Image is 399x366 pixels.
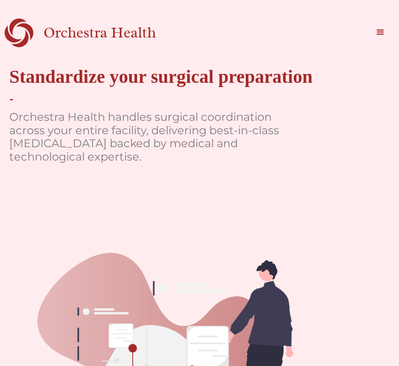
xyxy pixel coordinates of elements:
p: Orchestra Health handles surgical coordination across your entire facility, delivering best-in-cl... [9,111,287,164]
div: Orchestra Health [44,23,188,42]
a: home [5,19,188,47]
div: - [9,93,13,106]
div: menu [367,19,394,46]
div: Standardize your surgical preparation [9,66,312,88]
